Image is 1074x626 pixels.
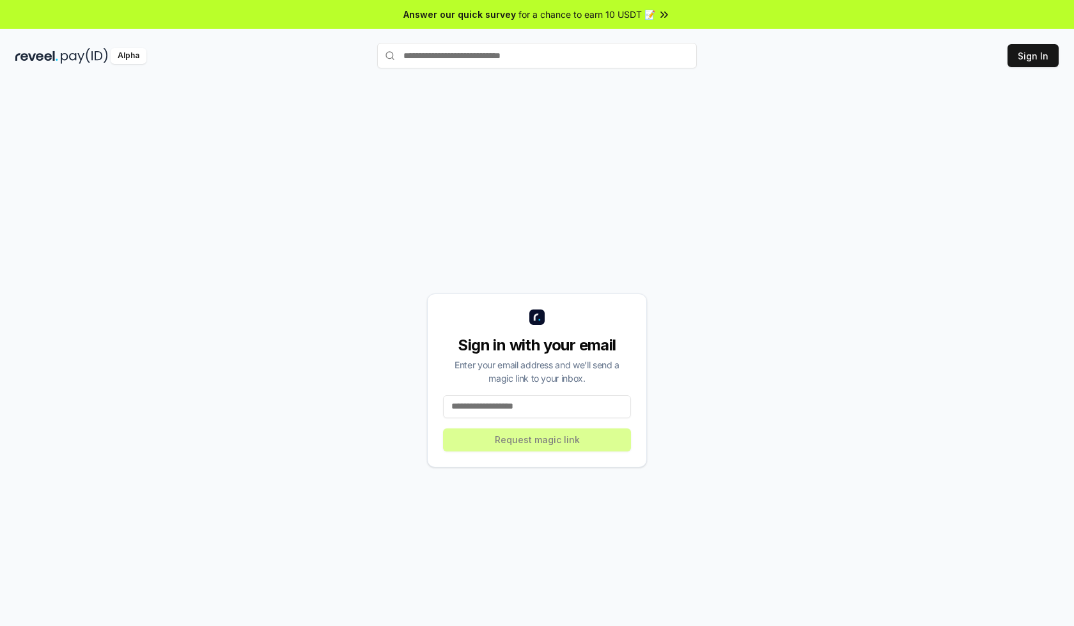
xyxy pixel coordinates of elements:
[403,8,516,21] span: Answer our quick survey
[15,48,58,64] img: reveel_dark
[443,358,631,385] div: Enter your email address and we’ll send a magic link to your inbox.
[111,48,146,64] div: Alpha
[518,8,655,21] span: for a chance to earn 10 USDT 📝
[443,335,631,356] div: Sign in with your email
[1008,44,1059,67] button: Sign In
[61,48,108,64] img: pay_id
[529,309,545,325] img: logo_small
